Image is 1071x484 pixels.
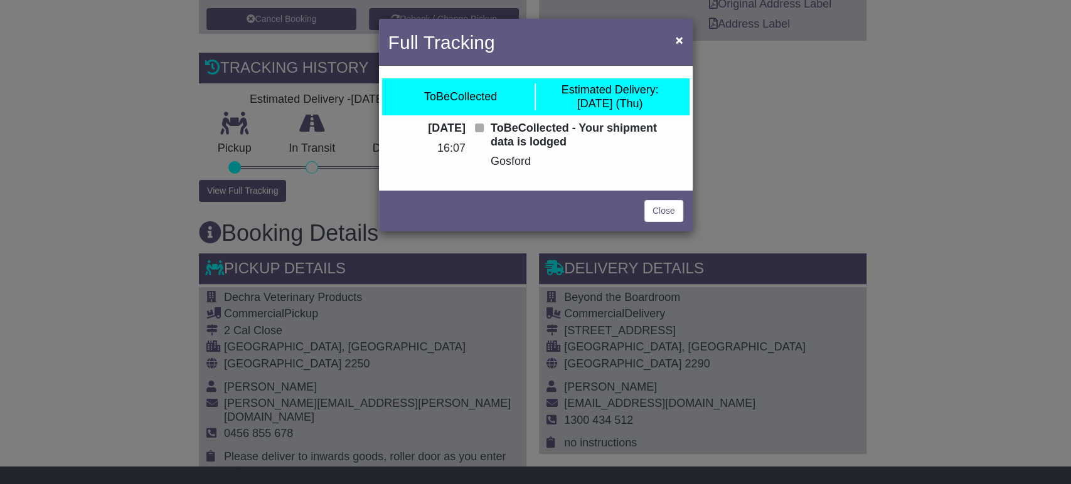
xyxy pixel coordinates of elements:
h4: Full Tracking [388,28,495,56]
a: Close [644,200,683,222]
p: [DATE] [388,122,466,135]
button: Close [669,27,689,53]
div: [DATE] (Thu) [561,83,658,110]
span: × [675,33,683,47]
p: Gosford [491,155,683,169]
p: 16:07 [388,142,466,155]
span: Estimated Delivery: [561,83,658,96]
div: ToBeCollected [424,90,497,104]
p: ToBeCollected - Your shipment data is lodged [491,122,683,149]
